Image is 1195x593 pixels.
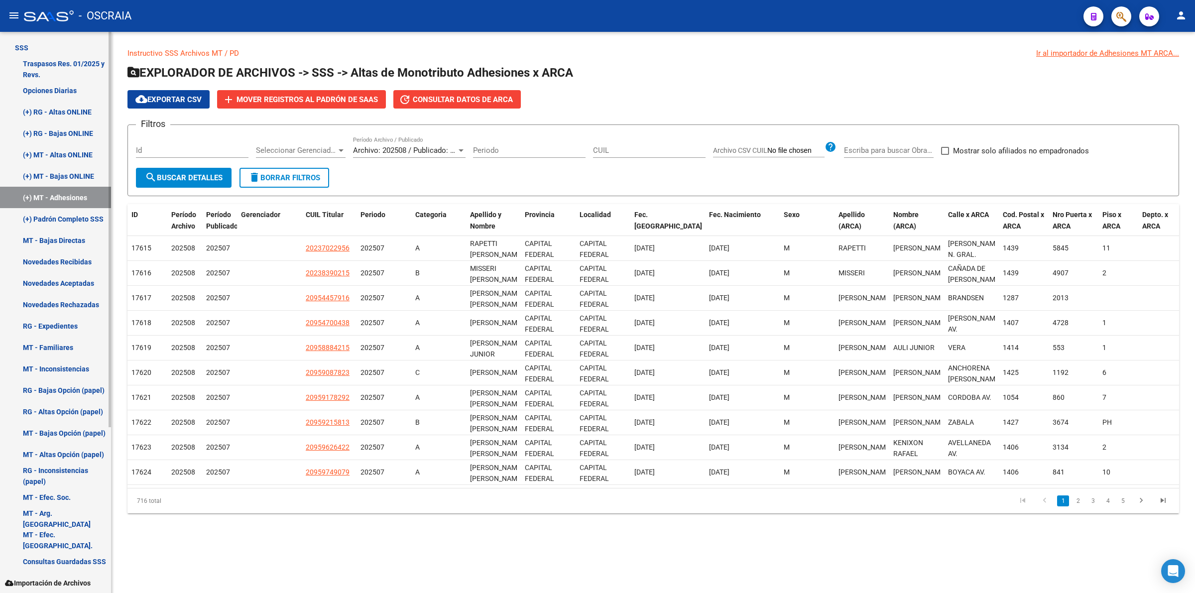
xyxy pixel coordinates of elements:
span: B [415,269,420,277]
span: 202507 [206,244,230,252]
span: Nro Puerta x ARCA [1053,211,1092,230]
span: 202507 [360,269,384,277]
span: Categoria [415,211,447,219]
span: AVELLANEDA AV. [948,439,991,458]
span: 20958884215 [306,344,350,352]
h3: Filtros [136,117,170,131]
span: [DATE] [709,269,729,277]
span: Calle x ARCA [948,211,989,219]
span: [DATE] [634,468,655,476]
span: M [784,244,790,252]
span: 20954700438 [306,319,350,327]
span: 20959626422 [306,443,350,451]
span: 4728 [1053,319,1069,327]
span: [PERSON_NAME] [PERSON_NAME] [470,464,523,483]
datatable-header-cell: Nro Puerta x ARCA [1049,204,1098,248]
span: Archivo CSV CUIL [713,146,767,154]
span: [DATE] [634,244,655,252]
span: [DATE] [709,443,729,451]
span: KENIXON RAFAEL [893,439,923,458]
span: 202508 [171,468,195,476]
span: 202507 [360,418,384,426]
span: 17616 [131,269,151,277]
span: Apellido y Nombre [470,211,501,230]
span: 202508 [171,269,195,277]
span: 20238390215 [306,269,350,277]
span: 202507 [206,468,230,476]
span: [DATE] [634,418,655,426]
span: LUIS ENRIQUE [893,294,947,302]
span: 202508 [171,319,195,327]
span: A [415,319,420,327]
mat-icon: add [223,94,235,106]
span: 2 [1102,269,1106,277]
span: M [784,418,790,426]
span: CUIL Titular [306,211,344,219]
span: 202507 [206,368,230,376]
span: M [784,468,790,476]
span: [DATE] [709,468,729,476]
span: [PERSON_NAME] [470,368,523,376]
span: MANUEL ALBERTO [893,319,947,327]
span: 202507 [360,319,384,327]
datatable-header-cell: Fec. Nacimiento [705,204,780,248]
span: Importación de Archivos [5,578,91,589]
span: C [415,368,420,376]
span: UZCATEGUI REINOSO [838,344,892,352]
span: Período Archivo [171,211,196,230]
datatable-header-cell: Período Archivo [167,204,202,248]
span: RAPETTI [838,244,866,252]
li: page 5 [1115,492,1130,509]
span: CARLOS ARTURO [893,393,947,401]
span: 202507 [360,468,384,476]
span: 202507 [206,319,230,327]
span: 6 [1102,368,1106,376]
a: go to first page [1013,495,1032,506]
span: 1 [1102,319,1106,327]
datatable-header-cell: Piso x ARCA [1098,204,1138,248]
span: CAPITAL FEDERAL [580,314,609,334]
button: Borrar Filtros [239,168,329,188]
span: VELAZQUEZ LOPEZ [838,294,892,302]
span: 2 [1102,443,1106,451]
span: BRANDSEN [948,294,984,302]
datatable-header-cell: Periodo [357,204,411,248]
span: [PERSON_NAME] [470,319,523,327]
span: CAPITAL FEDERAL [580,439,609,458]
span: Exportar CSV [135,95,202,104]
span: Localidad [580,211,611,219]
datatable-header-cell: Categoria [411,204,466,248]
span: [DATE] [709,393,729,401]
span: 20954457916 [306,294,350,302]
datatable-header-cell: CUIL Titular [302,204,357,248]
span: 202508 [171,418,195,426]
mat-icon: search [145,171,157,183]
span: 20959215813 [306,418,350,426]
span: Gerenciador [241,211,280,219]
span: 5845 [1053,244,1069,252]
span: AULI JUNIOR [893,344,935,352]
span: 1425 [1003,368,1019,376]
span: [DATE] [709,319,729,327]
span: 20959087823 [306,368,350,376]
span: [PERSON_NAME] [PERSON_NAME] [470,414,523,433]
span: 1 [1102,344,1106,352]
span: Consultar datos de ARCA [413,95,513,104]
span: [DATE] [709,244,729,252]
span: [DATE] [634,269,655,277]
span: CAPITAL FEDERAL [580,264,609,284]
span: 202507 [206,418,230,426]
span: CAPITAL FEDERAL [525,389,554,408]
span: ID [131,211,138,219]
span: 202508 [171,443,195,451]
span: [DATE] [709,344,729,352]
button: Buscar Detalles [136,168,232,188]
span: ALVAREZ JONTE AV. [948,314,1001,334]
span: 1406 [1003,443,1019,451]
span: M [784,319,790,327]
span: ZABALA [948,418,974,426]
span: Seleccionar Gerenciador [256,146,337,155]
span: 202507 [206,443,230,451]
span: Cod. Postal x ARCA [1003,211,1044,230]
span: A [415,344,420,352]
